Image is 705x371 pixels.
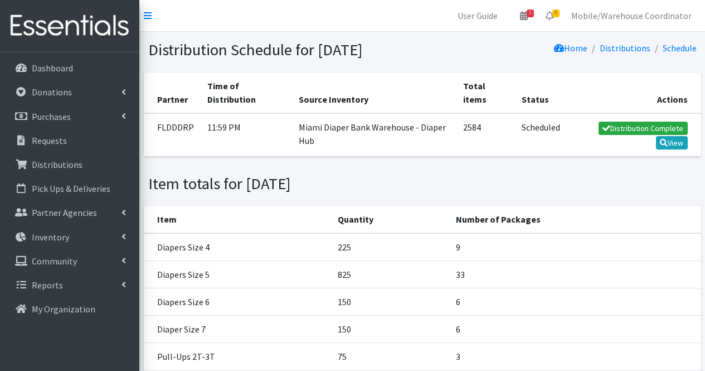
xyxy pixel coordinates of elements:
p: My Organization [32,303,95,315]
td: 75 [331,343,449,370]
a: View [656,136,688,150]
td: Miami Diaper Bank Warehouse - Diaper Hub [292,113,456,157]
a: Community [4,250,135,272]
a: Inventory [4,226,135,248]
td: Diapers Size 5 [144,261,332,288]
a: Dashboard [4,57,135,79]
td: 9 [449,233,701,261]
p: Partner Agencies [32,207,97,218]
th: Number of Packages [449,206,701,233]
td: 825 [331,261,449,288]
a: My Organization [4,298,135,320]
td: 6 [449,288,701,316]
th: Actions [567,73,701,113]
td: 3 [449,343,701,370]
span: 3 [527,9,534,17]
a: Home [554,42,587,54]
p: Distributions [32,159,82,170]
a: Requests [4,129,135,152]
td: 2584 [456,113,514,157]
p: Donations [32,86,72,98]
p: Inventory [32,232,69,243]
a: Partner Agencies [4,201,135,224]
a: 3 [511,4,537,27]
td: 225 [331,233,449,261]
a: Schedule [663,42,697,54]
h1: Distribution Schedule for [DATE] [148,40,419,60]
th: Partner [144,73,201,113]
a: Distributions [600,42,650,54]
p: Reports [32,280,63,291]
a: Pick Ups & Deliveries [4,177,135,200]
td: 150 [331,316,449,343]
td: 11:59 PM [201,113,293,157]
a: 9 [537,4,562,27]
a: Donations [4,81,135,103]
a: Purchases [4,105,135,128]
td: FLDDDRP [144,113,201,157]
p: Requests [32,135,67,146]
p: Purchases [32,111,71,122]
td: 33 [449,261,701,288]
p: Community [32,256,77,267]
h1: Item totals for [DATE] [148,174,419,194]
td: Diapers Size 4 [144,233,332,261]
td: Pull-Ups 2T-3T [144,343,332,370]
td: Diaper Size 7 [144,316,332,343]
a: Distributions [4,153,135,176]
th: Quantity [331,206,449,233]
p: Pick Ups & Deliveries [32,183,110,194]
td: Scheduled [515,113,567,157]
a: Reports [4,274,135,296]
a: Mobile/Warehouse Coordinator [562,4,701,27]
th: Source Inventory [292,73,456,113]
img: HumanEssentials [4,7,135,45]
td: 150 [331,288,449,316]
th: Time of Distribution [201,73,293,113]
td: 6 [449,316,701,343]
td: Diapers Size 6 [144,288,332,316]
a: Distribution Complete [599,122,688,135]
th: Status [515,73,567,113]
span: 9 [552,9,560,17]
th: Item [144,206,332,233]
a: User Guide [449,4,507,27]
p: Dashboard [32,62,73,74]
th: Total items [456,73,514,113]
